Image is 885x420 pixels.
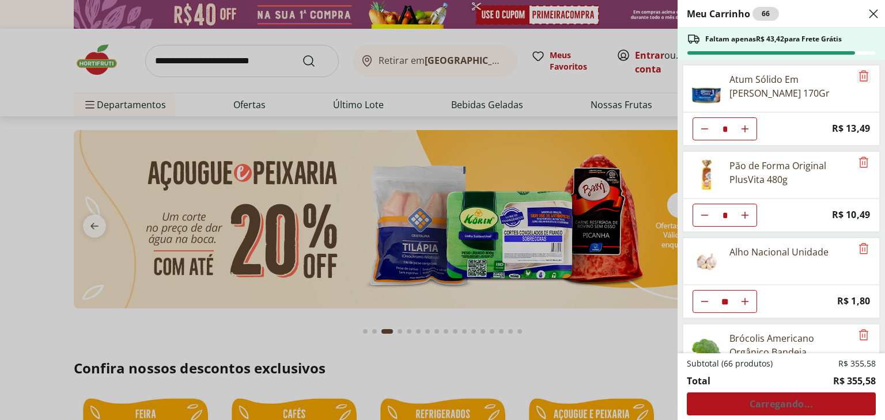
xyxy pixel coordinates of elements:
[857,242,871,256] button: Remove
[729,72,852,100] div: Atum Sólido Em [PERSON_NAME] 170Gr
[716,204,733,226] input: Quantidade Atual
[716,291,733,312] input: Quantidade Atual
[752,7,779,21] div: 66
[733,204,757,227] button: Aumentar Quantidade
[857,156,871,170] button: Remove
[716,118,733,140] input: Quantidade Atual
[687,7,779,21] h2: Meu Carrinho
[687,374,710,388] span: Total
[690,245,723,277] img: Principal
[832,207,870,223] span: R$ 10,49
[693,290,716,313] button: Diminuir Quantidade
[857,70,871,83] button: Remove
[733,290,757,313] button: Aumentar Quantidade
[687,358,773,369] span: Subtotal (66 produtos)
[857,329,871,342] button: Remove
[690,72,723,105] img: Principal
[837,293,870,309] span: R$ 1,80
[690,159,723,191] img: Pão de Forma Original Plus Vita 480g
[693,117,716,140] button: Diminuir Quantidade
[833,374,876,388] span: R$ 355,58
[729,245,829,259] div: Alho Nacional Unidade
[838,358,876,369] span: R$ 355,58
[729,331,852,359] div: Brócolis Americano Orgânico Bandeja
[693,204,716,227] button: Diminuir Quantidade
[733,117,757,140] button: Aumentar Quantidade
[832,121,870,136] span: R$ 13,49
[705,35,842,44] span: Faltam apenas R$ 43,42 para Frete Grátis
[729,159,852,186] div: Pão de Forma Original PlusVita 480g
